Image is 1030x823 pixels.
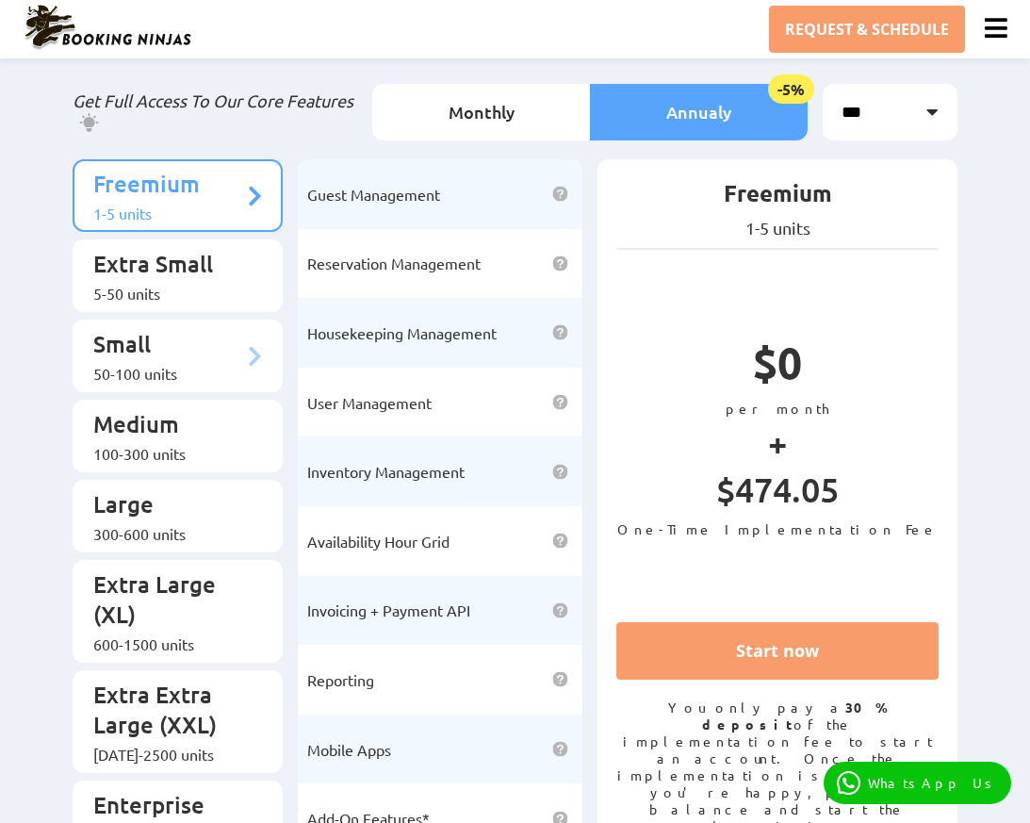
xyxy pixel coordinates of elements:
img: help icon [552,324,568,340]
p: per month [616,400,939,417]
p: One-Time Implementation Fee [616,520,939,537]
p: Freemium [93,169,243,204]
li: Annualy [590,84,808,140]
div: 50-100 units [93,364,243,383]
p: Large [93,489,243,524]
div: 100-300 units [93,444,243,463]
span: Invoicing + Payment API [307,601,470,619]
div: 600-1500 units [93,634,243,653]
p: Extra Extra Large (XXL) [93,680,243,745]
strong: 30% deposit [702,699,888,732]
img: help icon [552,602,568,618]
img: help icon [552,255,568,272]
img: help icon [552,533,568,549]
a: REQUEST & SCHEDULE [769,6,965,53]
span: -5% [768,74,814,104]
img: help icon [552,671,568,687]
img: help icon [552,394,568,410]
img: help icon [552,186,568,202]
span: Housekeeping Management [307,323,497,342]
p: $474.05 [616,469,939,520]
p: $0 [616,335,939,400]
img: help icon [552,741,568,757]
div: 1-5 units [93,204,243,222]
span: Guest Management [307,185,440,204]
p: Medium [93,409,243,444]
span: Reporting [307,670,374,689]
p: Extra Small [93,249,243,284]
img: Booking Ninjas Logo [23,4,192,51]
span: Mobile Apps [307,740,391,759]
p: Get Full Access To Our Core Features [73,91,358,134]
div: 5-50 units [93,284,243,303]
p: + [616,417,939,469]
p: Small [93,329,243,364]
p: Freemium [616,178,939,218]
li: Monthly [372,84,590,140]
img: help icon [552,464,568,480]
div: [DATE]-2500 units [93,745,243,764]
a: Start now [616,622,939,680]
div: 300-600 units [93,524,243,543]
span: Availability Hour Grid [307,532,450,551]
span: Reservation Management [307,254,481,272]
span: Inventory Management [307,462,465,481]
p: 1-5 units [616,218,939,239]
p: WhatsApp Us [868,775,998,791]
p: Extra Large (XL) [93,569,243,634]
span: User Management [307,393,432,412]
a: WhatsApp Us [824,762,1011,804]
